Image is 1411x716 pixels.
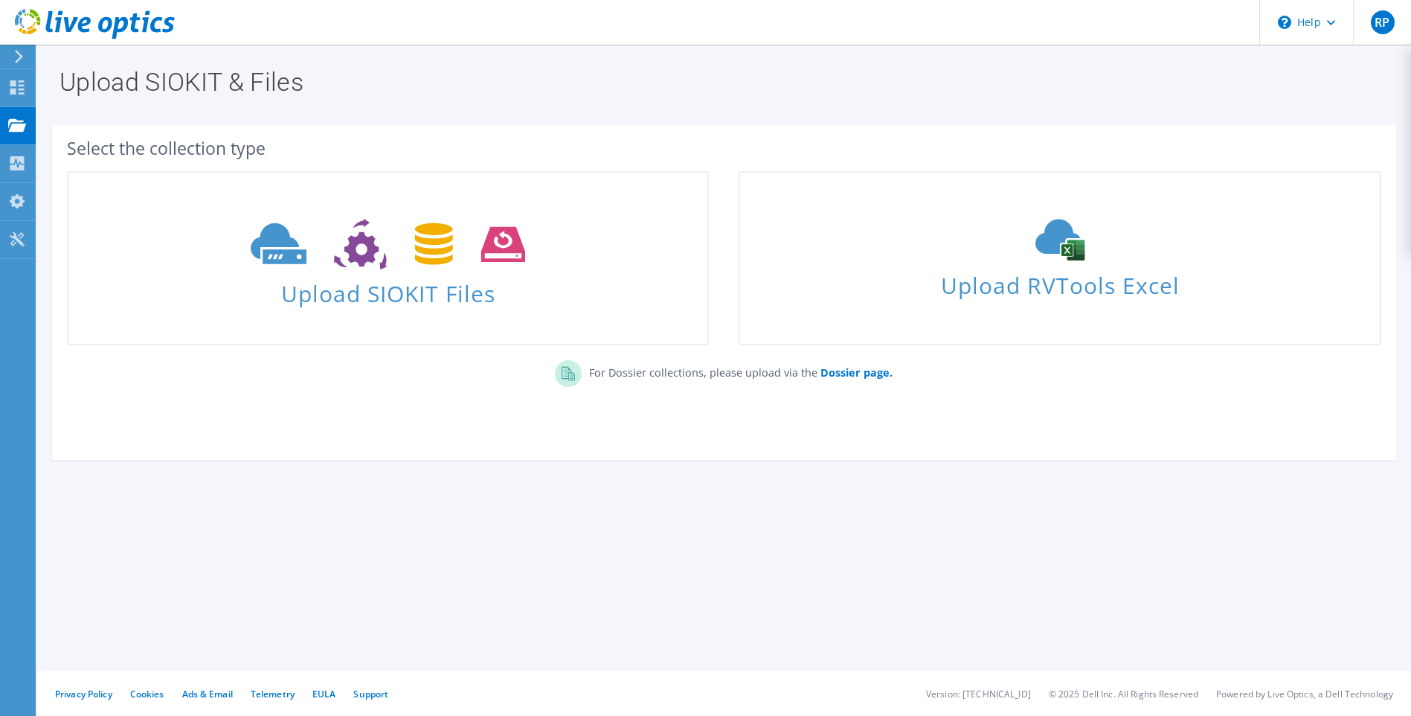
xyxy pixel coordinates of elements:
a: EULA [312,688,335,700]
li: Powered by Live Optics, a Dell Technology [1216,688,1393,700]
a: Upload SIOKIT Files [67,171,709,345]
div: Select the collection type [67,140,1381,156]
svg: \n [1278,16,1291,29]
a: Cookies [130,688,164,700]
p: For Dossier collections, please upload via the [582,360,893,381]
h1: Upload SIOKIT & Files [60,69,1381,95]
a: Upload RVTools Excel [739,171,1381,345]
span: Upload SIOKIT Files [68,273,707,305]
a: Privacy Policy [55,688,112,700]
a: Dossier page. [817,365,893,380]
li: Version: [TECHNICAL_ID] [926,688,1031,700]
span: RP [1371,10,1395,34]
span: Upload RVTools Excel [740,266,1379,298]
a: Support [353,688,388,700]
a: Telemetry [251,688,295,700]
li: © 2025 Dell Inc. All Rights Reserved [1049,688,1198,700]
a: Ads & Email [182,688,233,700]
b: Dossier page. [820,365,893,380]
